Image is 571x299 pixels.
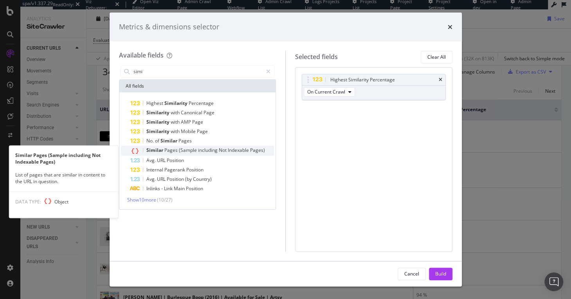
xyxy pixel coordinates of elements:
[164,100,189,106] span: Similarity
[427,54,446,60] div: Clear All
[157,196,173,203] span: ( 10 / 27 )
[228,147,250,153] span: Indexable
[161,185,164,192] span: -
[133,66,263,77] input: Search by field name
[448,22,452,32] div: times
[171,119,181,125] span: with
[544,272,563,291] div: Open Intercom Messenger
[204,109,214,116] span: Page
[197,128,208,135] span: Page
[404,270,419,277] div: Cancel
[171,128,181,135] span: with
[146,100,164,106] span: Highest
[9,172,118,185] div: List of pages that are similar in content to the URL in question.
[429,268,452,280] button: Build
[164,147,179,153] span: Pages
[167,176,185,182] span: Position
[219,147,228,153] span: Not
[302,74,446,100] div: Highest Similarity PercentagetimesOn Current Crawl
[110,13,462,286] div: modal
[439,77,442,82] div: times
[174,185,186,192] span: Main
[189,100,214,106] span: Percentage
[167,157,184,164] span: Position
[192,119,203,125] span: Page
[398,268,426,280] button: Cancel
[250,147,265,153] span: Pages)
[119,80,276,92] div: All fields
[160,137,178,144] span: Similar
[179,147,198,153] span: (Sample
[157,157,167,164] span: URL
[119,51,164,59] div: Available fields
[155,137,160,144] span: of
[146,166,164,173] span: Internal
[171,109,181,116] span: with
[164,185,174,192] span: Link
[295,52,338,61] div: Selected fields
[198,147,219,153] span: including
[146,109,171,116] span: Similarity
[146,157,157,164] span: Avg.
[181,109,204,116] span: Canonical
[330,76,395,84] div: Highest Similarity Percentage
[307,88,345,95] span: On Current Crawl
[9,152,118,165] div: Similar Pages (Sample including Not Indexable Pages)
[146,176,157,182] span: Avg.
[181,128,197,135] span: Mobile
[185,176,193,182] span: (by
[435,270,446,277] div: Build
[181,119,192,125] span: AMP
[304,87,355,97] button: On Current Crawl
[127,196,156,203] span: Show 10 more
[146,137,155,144] span: No.
[146,147,164,153] span: Similar
[164,166,186,173] span: Pagerank
[421,51,452,63] button: Clear All
[157,176,167,182] span: URL
[186,185,203,192] span: Position
[146,119,171,125] span: Similarity
[193,176,212,182] span: Country)
[119,22,219,32] div: Metrics & dimensions selector
[186,166,204,173] span: Position
[146,185,161,192] span: Inlinks
[178,137,192,144] span: Pages
[146,128,171,135] span: Similarity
